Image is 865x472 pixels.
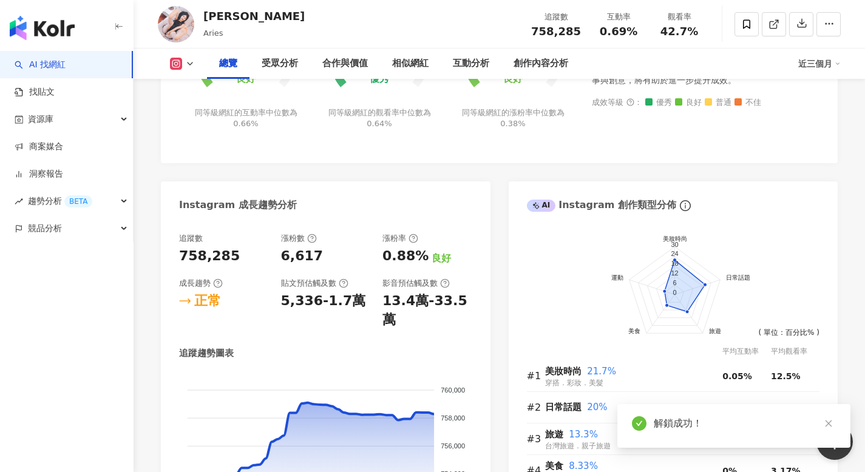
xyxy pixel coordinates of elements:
span: 0.05% [722,371,752,381]
div: 平均觀看率 [771,346,819,357]
div: 同等級網紅的漲粉率中位數為 [460,107,566,129]
span: Aries [203,29,223,38]
div: 互動分析 [453,56,489,71]
img: logo [10,16,75,40]
span: 良好 [675,98,702,107]
text: 0 [673,288,676,295]
div: 觀看率 [656,11,702,23]
text: 24 [671,250,678,257]
span: 12.5% [771,371,801,381]
div: 近三個月 [798,54,841,73]
div: 相似網紅 [392,56,429,71]
div: 漲粉數 [281,233,317,244]
div: 平均互動率 [722,346,771,357]
div: 良好 [503,73,523,85]
div: 成長趨勢 [179,278,223,289]
text: 日常話題 [726,274,750,281]
div: 優秀 [370,73,389,85]
div: 追蹤數 [531,11,581,23]
text: 美食 [628,328,640,334]
text: 美妝時尚 [662,235,687,241]
span: 不佳 [734,98,761,107]
span: 旅遊 [545,429,563,440]
div: BETA [64,195,92,207]
span: 0.66% [233,119,258,128]
span: 趨勢分析 [28,187,92,215]
span: 8.33% [569,460,598,471]
div: #1 [527,368,545,383]
span: 美食 [545,460,563,471]
div: 13.4萬-33.5萬 [382,292,472,329]
div: 貼文預估觸及數 [281,278,348,289]
span: 758,285 [531,25,581,38]
div: 互動率 [595,11,642,23]
div: 受眾分析 [262,56,298,71]
span: 資源庫 [28,106,53,133]
span: 13.3% [569,429,598,440]
div: Instagram 成長趨勢分析 [179,198,297,212]
div: 6,617 [281,247,324,266]
div: 總覽 [219,56,237,71]
span: 67.9% [771,403,801,413]
div: 良好 [236,73,256,85]
a: 找貼文 [15,86,55,98]
span: info-circle [678,198,693,213]
img: KOL Avatar [158,6,194,42]
span: close [824,419,833,428]
div: #3 [527,431,545,447]
span: 0.64% [367,119,392,128]
text: 6 [673,278,676,286]
tspan: 758,000 [441,414,465,422]
span: 0.69% [600,25,637,38]
div: 良好 [432,252,451,265]
text: 18 [671,260,678,267]
span: 優秀 [645,98,672,107]
text: 運動 [611,274,623,281]
span: 競品分析 [28,215,62,242]
div: Instagram 創作類型分佈 [527,198,676,212]
span: rise [15,197,23,206]
span: 普通 [705,98,731,107]
div: 同等級網紅的觀看率中位數為 [327,107,433,129]
div: 5,336-1.7萬 [281,292,366,311]
span: 穿搭．彩妝．美髮 [545,379,603,387]
div: 漲粉率 [382,233,418,244]
tspan: 756,000 [441,442,465,450]
div: 合作與價值 [322,56,368,71]
a: searchAI 找網紅 [15,59,66,71]
span: 日常話題 [545,402,582,413]
div: 成效等級 ： [592,98,819,107]
div: 追蹤數 [179,233,203,244]
div: #2 [527,400,545,415]
span: 0.67% [722,403,752,413]
div: 758,285 [179,247,240,266]
div: 解鎖成功！ [654,416,836,431]
span: 20% [587,402,607,413]
div: [PERSON_NAME] [203,8,305,24]
div: 影音預估觸及數 [382,278,450,289]
tspan: 760,000 [441,386,465,394]
div: 創作內容分析 [514,56,568,71]
div: 同等級網紅的互動率中位數為 [193,107,299,129]
span: 0.38% [500,119,525,128]
text: 12 [671,269,678,277]
span: check-circle [632,416,646,431]
a: 商案媒合 [15,141,63,153]
div: 追蹤趨勢圖表 [179,347,234,360]
span: 42.7% [660,25,698,38]
div: 0.88% [382,247,429,266]
text: 30 [671,240,678,248]
div: AI [527,200,556,212]
a: 洞察報告 [15,168,63,180]
div: 正常 [194,292,221,311]
text: 旅遊 [708,328,721,334]
span: 台灣旅遊．親子旅遊 [545,442,611,450]
span: 21.7% [587,366,616,377]
span: 美妝時尚 [545,366,582,377]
